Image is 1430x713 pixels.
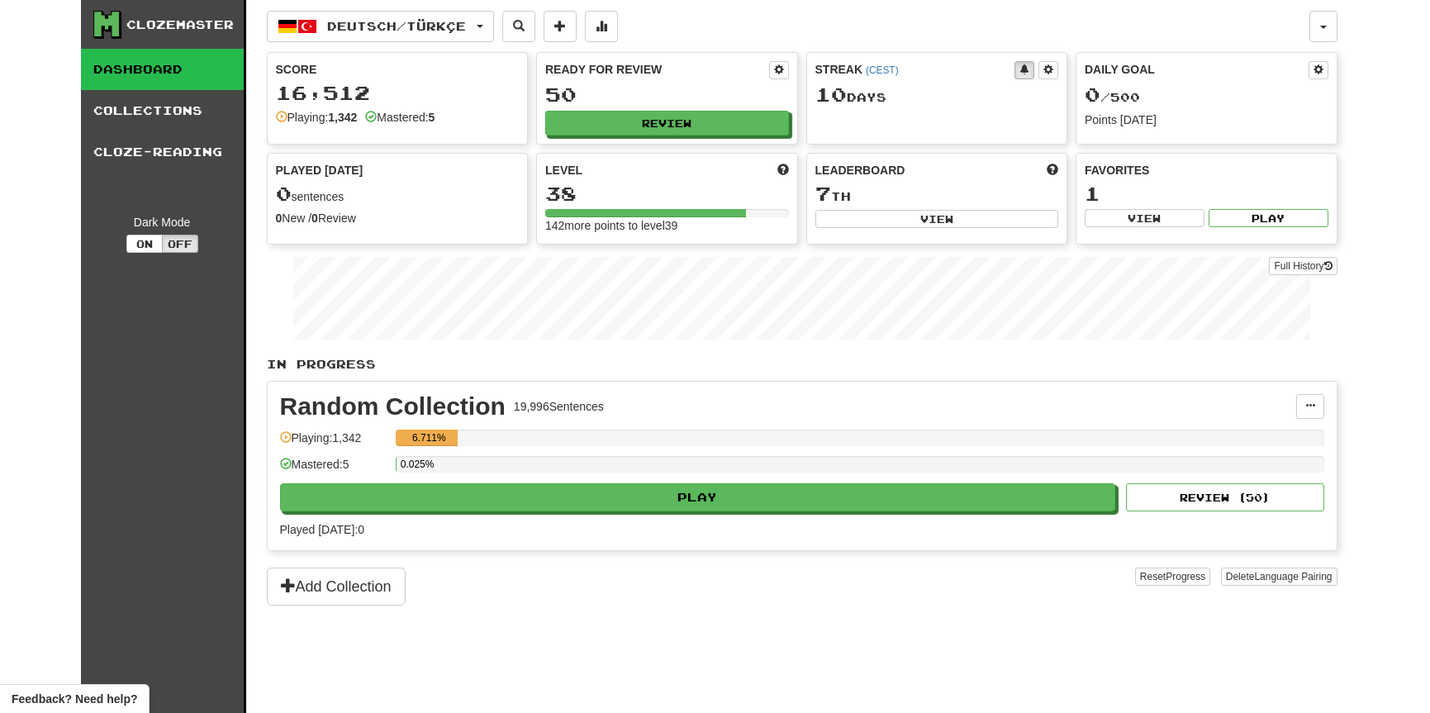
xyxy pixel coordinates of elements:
[328,111,357,124] strong: 1,342
[81,131,244,173] a: Cloze-Reading
[93,214,231,231] div: Dark Mode
[429,111,435,124] strong: 5
[585,11,618,42] button: More stats
[1047,162,1058,178] span: This week in points, UTC
[1166,571,1205,582] span: Progress
[276,212,283,225] strong: 0
[1085,112,1328,128] div: Points [DATE]
[545,162,582,178] span: Level
[1085,209,1204,227] button: View
[1085,162,1328,178] div: Favorites
[815,84,1059,106] div: Day s
[162,235,198,253] button: Off
[280,394,506,419] div: Random Collection
[1126,483,1324,511] button: Review (50)
[1085,61,1309,79] div: Daily Goal
[815,61,1015,78] div: Streak
[276,109,358,126] div: Playing:
[1209,209,1328,227] button: Play
[545,84,789,105] div: 50
[1254,571,1332,582] span: Language Pairing
[1085,183,1328,204] div: 1
[1135,568,1210,586] button: ResetProgress
[12,691,137,707] span: Open feedback widget
[502,11,535,42] button: Search sentences
[276,61,520,78] div: Score
[815,83,847,106] span: 10
[514,398,604,415] div: 19,996 Sentences
[280,523,364,536] span: Played [DATE]: 0
[815,162,905,178] span: Leaderboard
[276,162,363,178] span: Played [DATE]
[401,430,458,446] div: 6.711%
[276,182,292,205] span: 0
[311,212,318,225] strong: 0
[276,183,520,205] div: sentences
[815,210,1059,228] button: View
[815,182,831,205] span: 7
[866,64,899,76] a: (CEST)
[545,61,769,78] div: Ready for Review
[280,456,387,483] div: Mastered: 5
[365,109,435,126] div: Mastered:
[81,49,244,90] a: Dashboard
[1221,568,1337,586] button: DeleteLanguage Pairing
[267,11,494,42] button: Deutsch/Türkçe
[1085,83,1100,106] span: 0
[327,19,466,33] span: Deutsch / Türkçe
[544,11,577,42] button: Add sentence to collection
[1269,257,1337,275] a: Full History
[276,210,520,226] div: New / Review
[126,17,234,33] div: Clozemaster
[267,568,406,606] button: Add Collection
[815,183,1059,205] div: th
[81,90,244,131] a: Collections
[545,217,789,234] div: 142 more points to level 39
[267,356,1337,373] p: In Progress
[280,483,1116,511] button: Play
[777,162,789,178] span: Score more points to level up
[126,235,163,253] button: On
[280,430,387,457] div: Playing: 1,342
[545,183,789,204] div: 38
[276,83,520,103] div: 16,512
[545,111,789,135] button: Review
[1085,90,1140,104] span: / 500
